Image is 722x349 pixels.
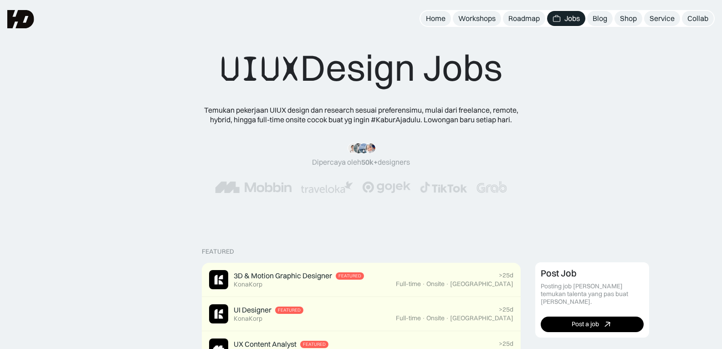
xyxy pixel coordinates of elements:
[220,47,300,91] span: UIUX
[420,11,451,26] a: Home
[426,280,445,288] div: Onsite
[541,317,644,332] a: Post a job
[234,339,297,349] div: UX Content Analyst
[450,280,513,288] div: [GEOGRAPHIC_DATA]
[508,14,540,23] div: Roadmap
[209,270,228,289] img: Job Image
[458,14,496,23] div: Workshops
[450,314,513,322] div: [GEOGRAPHIC_DATA]
[278,307,301,313] div: Featured
[614,11,642,26] a: Shop
[541,268,577,279] div: Post Job
[572,320,599,328] div: Post a job
[426,14,445,23] div: Home
[303,342,326,347] div: Featured
[202,248,234,255] div: Featured
[396,314,421,322] div: Full-time
[234,315,262,323] div: KonaKorp
[422,280,425,288] div: ·
[234,305,271,315] div: UI Designer
[541,282,644,305] div: Posting job [PERSON_NAME] temukan talenta yang pas buat [PERSON_NAME].
[620,14,637,23] div: Shop
[499,306,513,313] div: >25d
[564,14,580,23] div: Jobs
[503,11,545,26] a: Roadmap
[650,14,675,23] div: Service
[547,11,585,26] a: Jobs
[687,14,708,23] div: Collab
[220,46,502,91] div: Design Jobs
[361,157,378,167] span: 50k+
[593,14,607,23] div: Blog
[682,11,714,26] a: Collab
[445,280,449,288] div: ·
[422,314,425,322] div: ·
[197,105,525,125] div: Temukan pekerjaan UIUX design dan research sesuai preferensimu, mulai dari freelance, remote, hyb...
[338,273,361,279] div: Featured
[396,280,421,288] div: Full-time
[312,157,410,167] div: Dipercaya oleh designers
[644,11,680,26] a: Service
[587,11,613,26] a: Blog
[426,314,445,322] div: Onsite
[209,304,228,323] img: Job Image
[453,11,501,26] a: Workshops
[234,271,332,281] div: 3D & Motion Graphic Designer
[499,271,513,279] div: >25d
[445,314,449,322] div: ·
[234,281,262,288] div: KonaKorp
[202,297,521,331] a: Job ImageUI DesignerFeaturedKonaKorp>25dFull-time·Onsite·[GEOGRAPHIC_DATA]
[202,263,521,297] a: Job Image3D & Motion Graphic DesignerFeaturedKonaKorp>25dFull-time·Onsite·[GEOGRAPHIC_DATA]
[499,340,513,348] div: >25d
